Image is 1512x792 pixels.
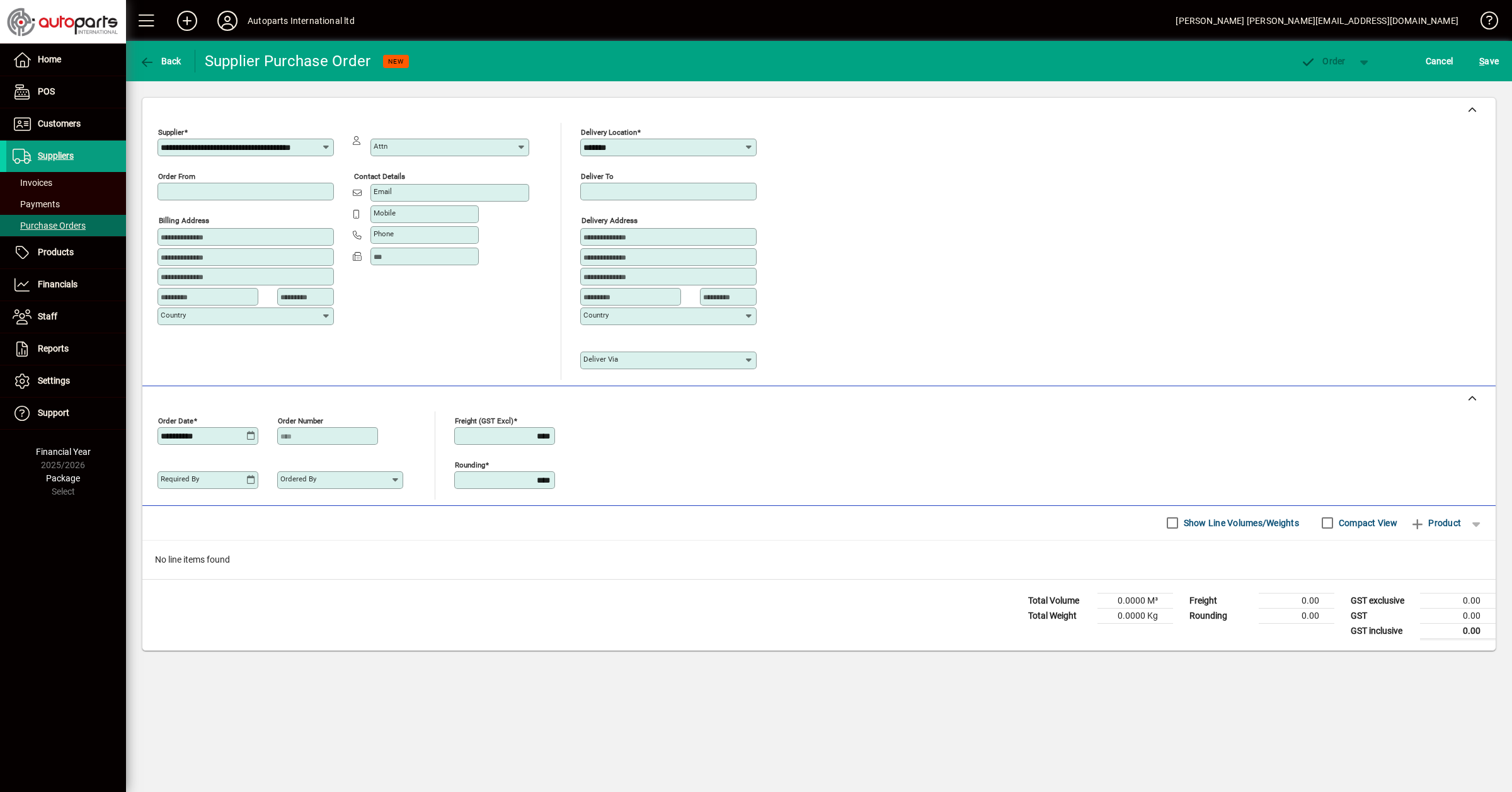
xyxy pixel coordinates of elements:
[1022,608,1097,623] td: Total Weight
[1420,593,1496,608] td: 0.00
[374,209,396,217] mat-label: Mobile
[1423,50,1457,72] button: Cancel
[167,9,207,32] button: Add
[6,76,126,108] a: POS
[374,187,392,196] mat-label: Email
[583,355,618,364] mat-label: Deliver via
[38,311,57,321] span: Staff
[38,279,77,289] span: Financials
[6,301,126,333] a: Staff
[278,416,323,425] mat-label: Order number
[6,269,126,301] a: Financials
[1479,56,1484,66] span: S
[1022,593,1097,608] td: Total Volume
[1344,608,1420,623] td: GST
[158,416,193,425] mat-label: Order date
[207,9,248,32] button: Profile
[136,50,185,72] button: Back
[1426,51,1453,71] span: Cancel
[158,172,195,181] mat-label: Order from
[388,57,404,66] span: NEW
[374,142,387,151] mat-label: Attn
[161,311,186,319] mat-label: Country
[38,376,70,386] span: Settings
[38,86,55,96] span: POS
[1097,608,1173,623] td: 0.0000 Kg
[36,447,91,457] span: Financial Year
[280,474,316,483] mat-label: Ordered by
[38,408,69,418] span: Support
[6,365,126,397] a: Settings
[205,51,371,71] div: Supplier Purchase Order
[1420,623,1496,639] td: 0.00
[13,199,60,209] span: Payments
[6,237,126,268] a: Products
[6,398,126,429] a: Support
[1301,56,1346,66] span: Order
[1181,517,1299,529] label: Show Line Volumes/Weights
[46,473,80,483] span: Package
[126,50,195,72] app-page-header-button: Back
[142,541,1496,579] div: No line items found
[13,178,52,188] span: Invoices
[374,229,394,238] mat-label: Phone
[139,56,181,66] span: Back
[38,151,74,161] span: Suppliers
[1471,3,1496,43] a: Knowledge Base
[1479,51,1499,71] span: ave
[6,44,126,76] a: Home
[1097,593,1173,608] td: 0.0000 M³
[38,54,61,64] span: Home
[455,460,485,469] mat-label: Rounding
[583,311,609,319] mat-label: Country
[1336,517,1397,529] label: Compact View
[161,474,199,483] mat-label: Required by
[1183,593,1259,608] td: Freight
[581,172,614,181] mat-label: Deliver To
[6,333,126,365] a: Reports
[1176,11,1458,31] div: [PERSON_NAME] [PERSON_NAME][EMAIL_ADDRESS][DOMAIN_NAME]
[6,108,126,140] a: Customers
[1259,608,1334,623] td: 0.00
[6,172,126,193] a: Invoices
[1183,608,1259,623] td: Rounding
[158,128,184,137] mat-label: Supplier
[1420,608,1496,623] td: 0.00
[1259,593,1334,608] td: 0.00
[1476,50,1502,72] button: Save
[248,11,355,31] div: Autoparts International ltd
[1295,50,1352,72] button: Order
[38,118,81,129] span: Customers
[581,128,637,137] mat-label: Delivery Location
[6,215,126,236] a: Purchase Orders
[1344,623,1420,639] td: GST inclusive
[455,416,513,425] mat-label: Freight (GST excl)
[6,193,126,215] a: Payments
[1344,593,1420,608] td: GST exclusive
[13,221,86,231] span: Purchase Orders
[38,247,74,257] span: Products
[38,343,69,353] span: Reports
